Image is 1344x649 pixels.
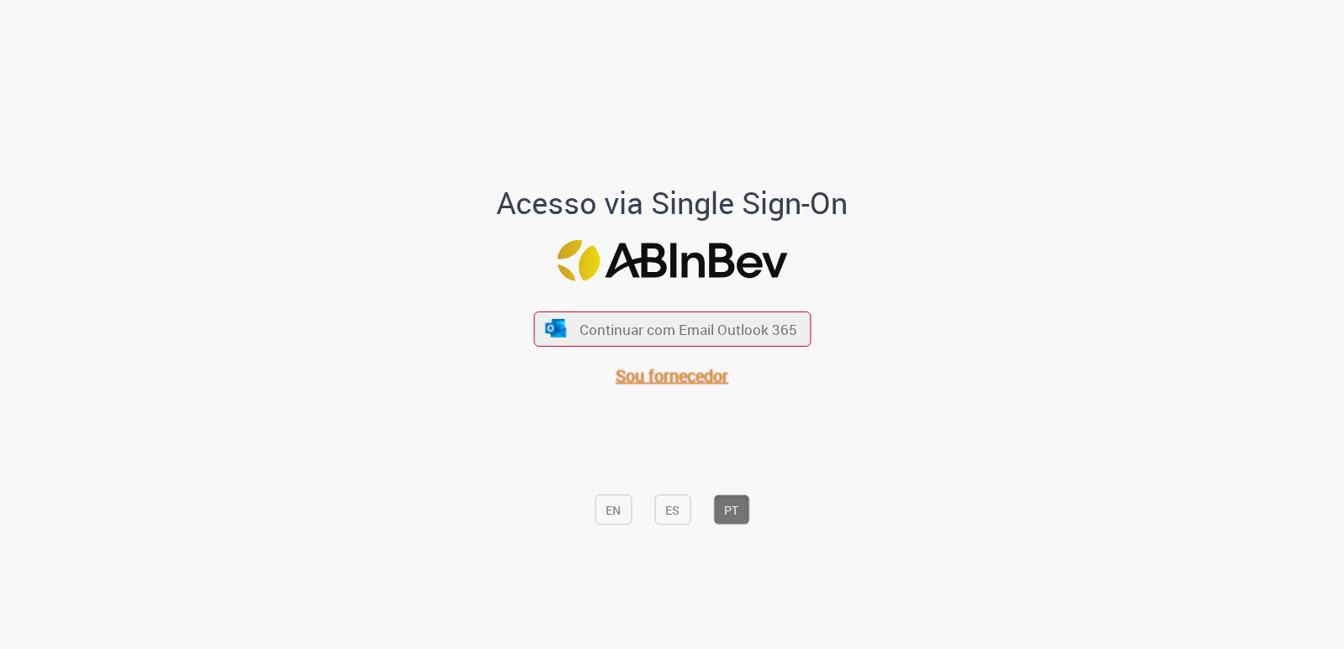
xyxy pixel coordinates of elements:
button: EN [595,495,632,525]
button: ícone Azure/Microsoft 360 Continuar com Email Outlook 365 [533,311,811,347]
img: ícone Azure/Microsoft 360 [544,319,568,337]
font: Continuar com Email Outlook 365 [580,320,797,339]
button: ES [654,495,690,525]
a: Sou fornecedor [616,364,728,387]
font: EN [606,502,621,518]
button: PT [713,495,749,525]
img: Logotipo ABInBev [557,239,787,280]
font: Acesso via Single Sign-On [496,182,848,222]
font: ES [665,502,680,518]
font: PT [724,502,738,518]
